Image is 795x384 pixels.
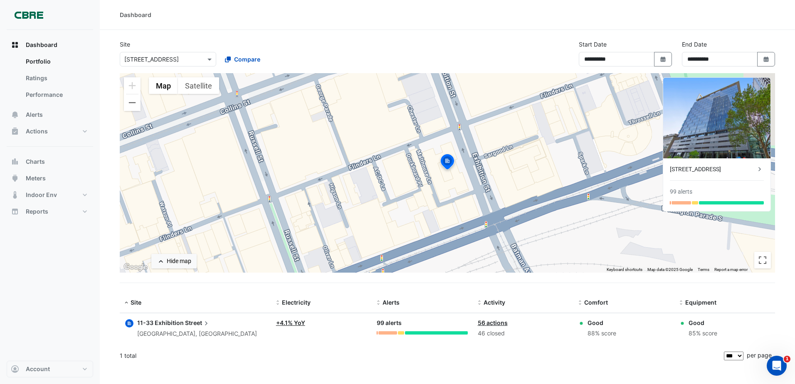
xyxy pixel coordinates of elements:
fa-icon: Select Date [763,56,770,63]
div: 99 alerts [377,318,467,328]
span: Compare [234,55,260,64]
button: Meters [7,170,93,187]
button: Charts [7,153,93,170]
img: Company Logo [10,7,47,23]
button: Actions [7,123,93,140]
span: Alerts [383,299,400,306]
app-icon: Meters [11,174,19,182]
app-icon: Indoor Env [11,191,19,199]
iframe: Intercom live chat [767,356,787,376]
button: Alerts [7,106,93,123]
div: 46 closed [478,329,568,338]
label: End Date [682,40,707,49]
div: Dashboard [7,53,93,106]
div: Good [689,318,717,327]
span: per page [747,352,772,359]
span: Dashboard [26,41,57,49]
app-icon: Reports [11,207,19,216]
button: Toggle fullscreen view [754,252,771,268]
button: Hide map [151,254,197,268]
fa-icon: Select Date [659,56,667,63]
label: Start Date [579,40,607,49]
div: 99 alerts [670,187,692,196]
span: Map data ©2025 Google [647,267,693,272]
div: 88% score [588,329,616,338]
button: Account [7,361,93,377]
a: +4.1% YoY [276,319,305,326]
span: 11-33 Exhibition [137,319,184,326]
div: 85% score [689,329,717,338]
div: [GEOGRAPHIC_DATA], [GEOGRAPHIC_DATA] [137,329,257,339]
span: Indoor Env [26,191,57,199]
button: Show satellite imagery [178,77,219,94]
img: site-pin-selected.svg [438,153,457,173]
span: Electricity [282,299,311,306]
button: Reports [7,203,93,220]
div: Hide map [167,257,191,266]
app-icon: Dashboard [11,41,19,49]
a: Open this area in Google Maps (opens a new window) [122,262,149,273]
span: Account [26,365,50,373]
a: Ratings [19,70,93,86]
button: Indoor Env [7,187,93,203]
div: Good [588,318,616,327]
span: 1 [784,356,790,362]
span: Alerts [26,111,43,119]
img: Google [122,262,149,273]
a: Report a map error [714,267,748,272]
a: Performance [19,86,93,103]
span: Meters [26,174,46,182]
span: Equipment [685,299,716,306]
span: Actions [26,127,48,135]
app-icon: Actions [11,127,19,135]
span: Activity [484,299,505,306]
span: Comfort [584,299,608,306]
button: Dashboard [7,37,93,53]
button: Zoom in [124,77,141,94]
div: Dashboard [120,10,151,19]
label: Site [120,40,130,49]
span: Charts [26,158,45,166]
span: Street [185,318,210,327]
a: Portfolio [19,53,93,70]
button: Zoom out [124,94,141,111]
a: Terms (opens in new tab) [698,267,709,272]
button: Keyboard shortcuts [607,267,642,273]
span: Site [131,299,141,306]
button: Show street map [149,77,178,94]
span: Reports [26,207,48,216]
a: 56 actions [478,319,508,326]
img: 11-33 Exhibition Street [663,78,770,158]
div: [STREET_ADDRESS] [670,165,755,174]
app-icon: Charts [11,158,19,166]
app-icon: Alerts [11,111,19,119]
button: Compare [220,52,266,66]
div: 1 total [120,345,722,366]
